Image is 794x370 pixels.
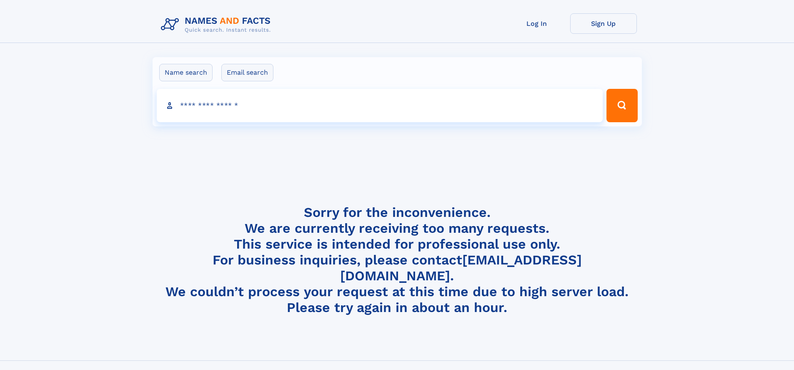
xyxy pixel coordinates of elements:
[159,64,213,81] label: Name search
[570,13,637,34] a: Sign Up
[221,64,273,81] label: Email search
[158,13,278,36] img: Logo Names and Facts
[158,204,637,316] h4: Sorry for the inconvenience. We are currently receiving too many requests. This service is intend...
[157,89,603,122] input: search input
[340,252,582,284] a: [EMAIL_ADDRESS][DOMAIN_NAME]
[606,89,637,122] button: Search Button
[503,13,570,34] a: Log In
